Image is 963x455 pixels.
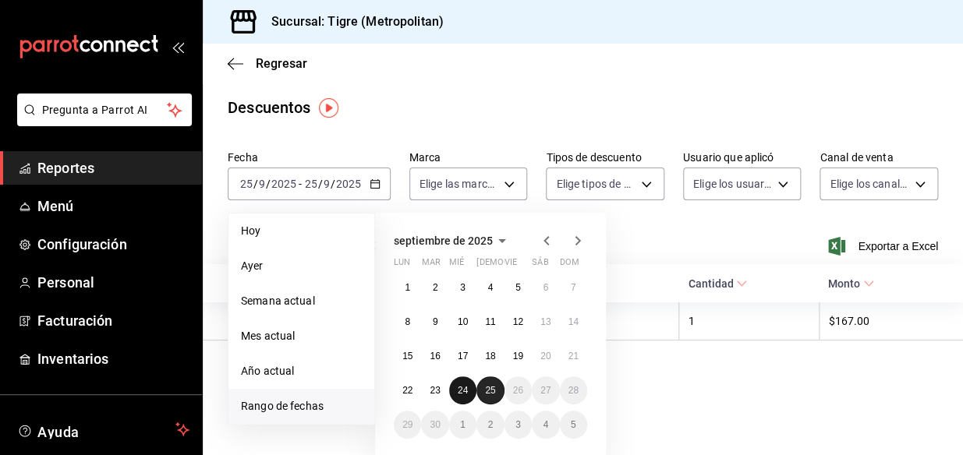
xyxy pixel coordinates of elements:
[228,152,391,163] label: Fecha
[17,93,192,126] button: Pregunta a Parrot AI
[394,308,421,336] button: 8 de septiembre de 2025
[568,316,579,327] abbr: 14 de septiembre de 2025
[394,231,512,250] button: septiembre de 2025
[532,257,548,273] abbr: sábado
[420,176,499,192] span: Elige las marcas
[532,308,559,336] button: 13 de septiembre de 2025
[560,308,587,336] button: 14 de septiembre de 2025
[476,376,504,404] button: 25 de septiembre de 2025
[476,342,504,370] button: 18 de septiembre de 2025
[560,411,587,439] button: 5 de octubre de 2025
[449,411,476,439] button: 1 de octubre de 2025
[266,178,271,190] span: /
[323,178,331,190] input: --
[271,178,297,190] input: ----
[688,277,747,290] span: Cantidad
[258,178,266,190] input: --
[172,41,184,53] button: open_drawer_menu
[37,348,189,369] span: Inventarios
[37,157,189,178] span: Reportes
[241,293,362,309] span: Semana actual
[505,308,532,336] button: 12 de septiembre de 2025
[394,411,421,439] button: 29 de septiembre de 2025
[513,385,523,396] abbr: 26 de septiembre de 2025
[449,342,476,370] button: 17 de septiembre de 2025
[241,223,362,239] span: Hoy
[476,308,504,336] button: 11 de septiembre de 2025
[203,302,455,340] th: [PERSON_NAME]
[543,282,548,293] abbr: 6 de septiembre de 2025
[239,178,253,190] input: --
[476,411,504,439] button: 2 de octubre de 2025
[319,98,338,118] img: Tooltip marker
[37,196,189,217] span: Menú
[402,385,412,396] abbr: 22 de septiembre de 2025
[42,102,168,118] span: Pregunta a Parrot AI
[421,257,440,273] abbr: martes
[299,178,302,190] span: -
[433,316,438,327] abbr: 9 de septiembre de 2025
[505,342,532,370] button: 19 de septiembre de 2025
[37,234,189,255] span: Configuración
[228,96,310,119] div: Descuentos
[335,178,362,190] input: ----
[532,342,559,370] button: 20 de septiembre de 2025
[458,351,468,362] abbr: 17 de septiembre de 2025
[433,282,438,293] abbr: 2 de septiembre de 2025
[540,385,551,396] abbr: 27 de septiembre de 2025
[820,152,938,163] label: Canal de venta
[560,257,579,273] abbr: domingo
[405,282,410,293] abbr: 1 de septiembre de 2025
[241,328,362,344] span: Mes actual
[256,56,307,71] span: Regresar
[532,411,559,439] button: 4 de octubre de 2025
[819,302,963,340] th: $167.00
[571,282,576,293] abbr: 7 de septiembre de 2025
[485,316,495,327] abbr: 11 de septiembre de 2025
[405,316,410,327] abbr: 8 de septiembre de 2025
[831,237,938,256] span: Exportar a Excel
[568,351,579,362] abbr: 21 de septiembre de 2025
[37,420,169,439] span: Ayuda
[540,351,551,362] abbr: 20 de septiembre de 2025
[241,398,362,414] span: Rango de fechas
[556,176,636,192] span: Elige tipos de descuento
[560,342,587,370] button: 21 de septiembre de 2025
[253,178,258,190] span: /
[228,56,307,71] button: Regresar
[303,178,317,190] input: --
[421,411,448,439] button: 30 de septiembre de 2025
[571,419,576,430] abbr: 5 de octubre de 2025
[546,152,664,163] label: Tipos de descuento
[488,282,494,293] abbr: 4 de septiembre de 2025
[430,419,440,430] abbr: 30 de septiembre de 2025
[11,113,192,129] a: Pregunta a Parrot AI
[259,12,444,31] h3: Sucursal: Tigre (Metropolitan)
[449,273,476,302] button: 3 de septiembre de 2025
[317,178,322,190] span: /
[460,419,466,430] abbr: 1 de octubre de 2025
[421,376,448,404] button: 23 de septiembre de 2025
[409,152,528,163] label: Marca
[37,272,189,293] span: Personal
[402,419,412,430] abbr: 29 de septiembre de 2025
[513,316,523,327] abbr: 12 de septiembre de 2025
[331,178,335,190] span: /
[560,376,587,404] button: 28 de septiembre de 2025
[515,282,521,293] abbr: 5 de septiembre de 2025
[449,257,464,273] abbr: miércoles
[458,316,468,327] abbr: 10 de septiembre de 2025
[37,310,189,331] span: Facturación
[488,419,494,430] abbr: 2 de octubre de 2025
[532,273,559,302] button: 6 de septiembre de 2025
[830,176,909,192] span: Elige los canales de venta
[505,257,517,273] abbr: viernes
[394,376,421,404] button: 22 de septiembre de 2025
[460,282,466,293] abbr: 3 de septiembre de 2025
[458,385,468,396] abbr: 24 de septiembre de 2025
[241,258,362,274] span: Ayer
[560,273,587,302] button: 7 de septiembre de 2025
[449,308,476,336] button: 10 de septiembre de 2025
[568,385,579,396] abbr: 28 de septiembre de 2025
